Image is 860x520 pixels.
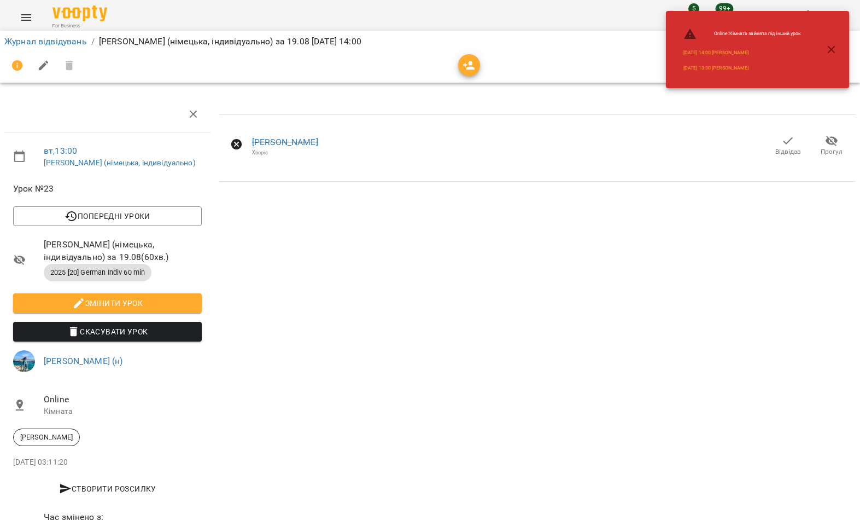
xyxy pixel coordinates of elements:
div: Хворіє [252,149,318,156]
span: [PERSON_NAME] (німецька, індивідуально) за 19.08 ( 60 хв. ) [44,238,202,264]
span: Online [44,393,202,406]
li: Online : Кімната зайнята під інший урок [675,23,810,45]
button: Скасувати Урок [13,322,202,342]
span: 5 [688,3,699,14]
img: Voopty Logo [52,5,107,21]
button: Створити розсилку [13,479,202,499]
a: [DATE] 13:30 [PERSON_NAME] [683,65,748,72]
span: 99+ [716,3,734,14]
a: [PERSON_NAME] [252,137,318,147]
span: Створити розсилку [17,482,197,495]
span: Попередні уроки [22,210,193,223]
a: [PERSON_NAME] (н) [44,356,123,366]
a: [PERSON_NAME] (німецька, індивідуально) [44,158,196,167]
button: Попередні уроки [13,206,202,226]
span: Урок №23 [13,182,202,195]
button: Прогул [810,130,853,161]
div: [PERSON_NAME] [13,429,80,446]
span: 2025 [20] German Indiv 60 min [44,268,151,278]
button: Menu [13,4,39,31]
span: Прогул [821,147,843,157]
img: c85148c6965f7d6c24bf5d3e70015dfa.jfif [13,350,35,372]
span: Змінити урок [22,297,193,310]
span: For Business [52,22,107,30]
a: вт , 13:00 [44,146,77,156]
button: Відвідав [766,130,810,161]
nav: breadcrumb [4,35,856,48]
a: [DATE] 14:00 [PERSON_NAME] [683,49,748,56]
p: Кімната [44,406,202,417]
span: [PERSON_NAME] [14,432,79,442]
span: Відвідав [775,147,801,157]
p: [DATE] 03:11:20 [13,457,202,468]
li: / [91,35,95,48]
p: [PERSON_NAME] (німецька, індивідуально) за 19.08 [DATE] 14:00 [99,35,361,48]
span: Скасувати Урок [22,325,193,338]
button: Змінити урок [13,293,202,313]
a: Журнал відвідувань [4,36,87,47]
